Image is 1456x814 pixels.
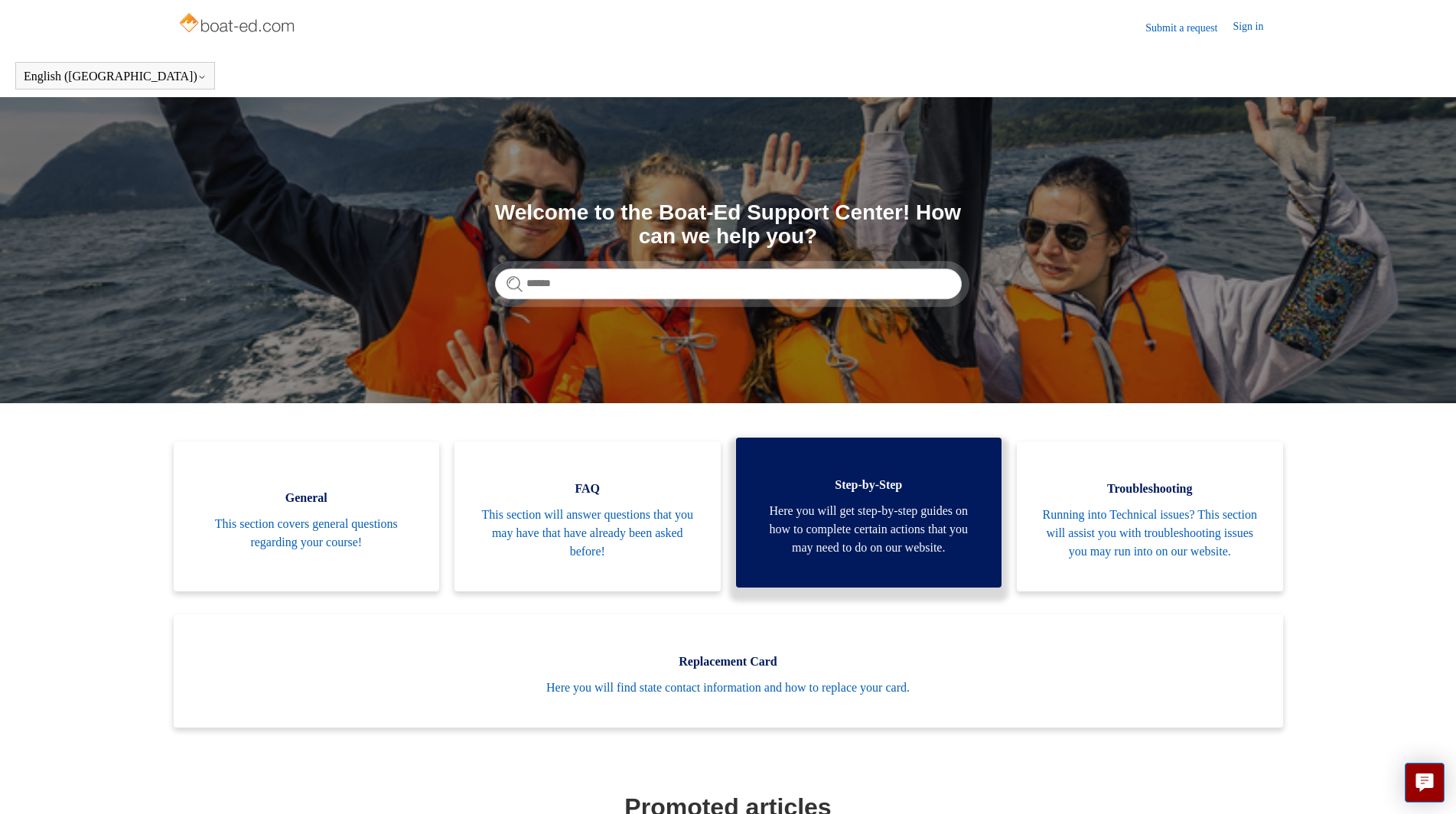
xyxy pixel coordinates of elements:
[174,614,1283,728] a: Replacement Card Here you will find state contact information and how to replace your card.
[477,506,698,561] span: This section will answer questions that you may have that have already been asked before!
[197,653,1260,671] span: Replacement Card
[1017,441,1283,591] a: Troubleshooting Running into Technical issues? This section will assist you with troubleshooting ...
[736,438,1002,588] a: Step-by-Step Here you will get step-by-step guides on how to complete certain actions that you ma...
[178,9,299,40] img: Boat-Ed Help Center home page
[197,679,1260,697] span: Here you will find state contact information and how to replace your card.
[477,480,698,498] span: FAQ
[1233,18,1278,37] a: Sign in
[174,441,440,591] a: General This section covers general questions regarding your course!
[1040,480,1260,498] span: Troubleshooting
[759,476,979,494] span: Step-by-Step
[759,502,979,557] span: Here you will get step-by-step guides on how to complete certain actions that you may need to do ...
[454,441,721,591] a: FAQ This section will answer questions that you may have that have already been asked before!
[24,70,207,83] button: English ([GEOGRAPHIC_DATA])
[495,201,962,249] h1: Welcome to the Boat-Ed Support Center! How can we help you?
[197,515,417,552] span: This section covers general questions regarding your course!
[197,489,417,507] span: General
[495,269,962,299] input: Search
[1145,20,1233,36] a: Submit a request
[1405,763,1445,803] button: Live chat
[1040,506,1260,561] span: Running into Technical issues? This section will assist you with troubleshooting issues you may r...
